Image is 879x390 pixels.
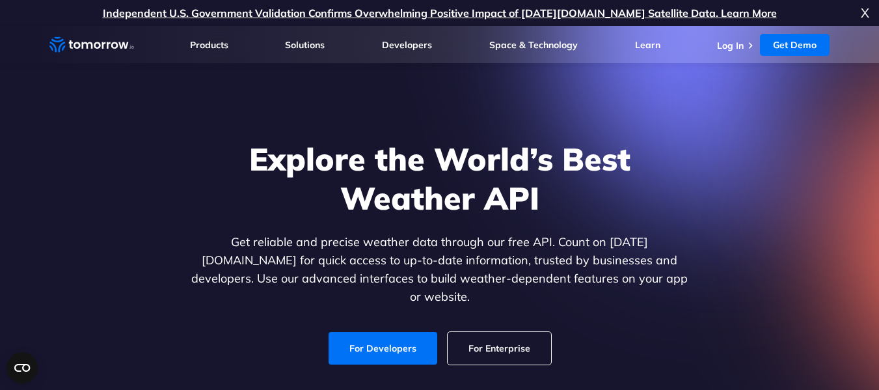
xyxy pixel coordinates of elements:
[103,7,777,20] a: Independent U.S. Government Validation Confirms Overwhelming Positive Impact of [DATE][DOMAIN_NAM...
[7,352,38,383] button: Open CMP widget
[189,233,691,306] p: Get reliable and precise weather data through our free API. Count on [DATE][DOMAIN_NAME] for quic...
[448,332,551,365] a: For Enterprise
[189,139,691,217] h1: Explore the World’s Best Weather API
[382,39,432,51] a: Developers
[329,332,437,365] a: For Developers
[285,39,325,51] a: Solutions
[49,35,134,55] a: Home link
[489,39,578,51] a: Space & Technology
[717,40,744,51] a: Log In
[190,39,228,51] a: Products
[760,34,830,56] a: Get Demo
[635,39,660,51] a: Learn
